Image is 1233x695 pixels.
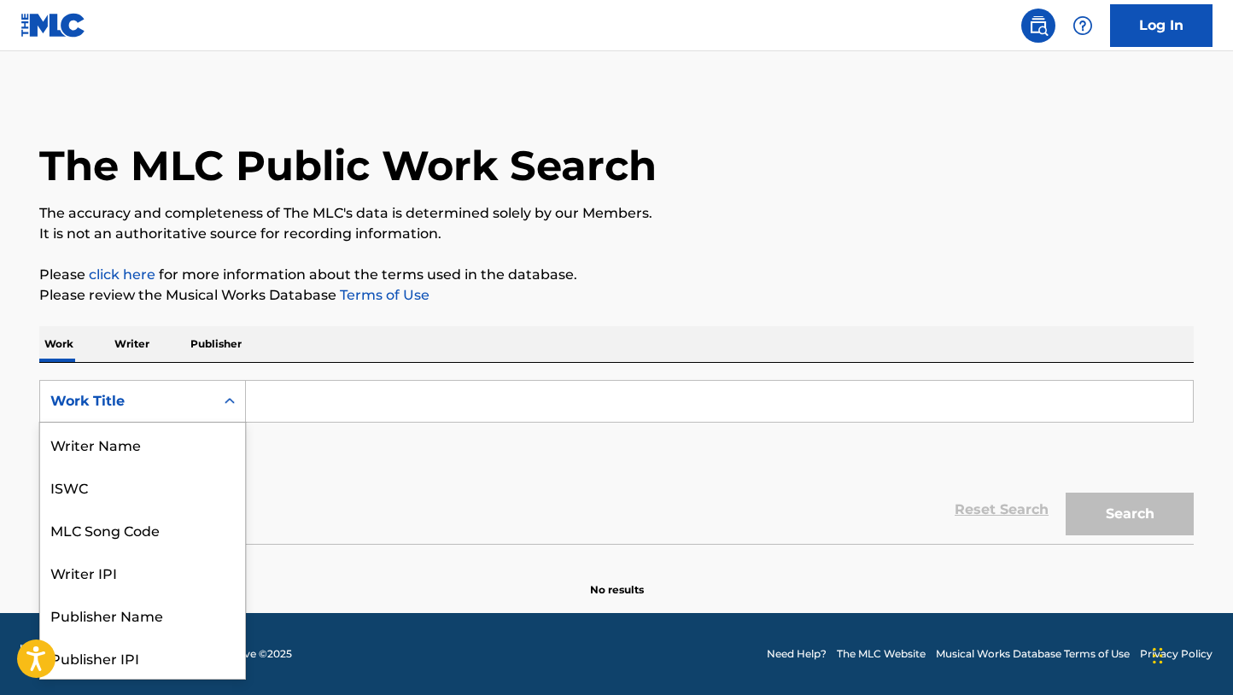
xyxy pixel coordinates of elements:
[1110,4,1213,47] a: Log In
[1072,15,1093,36] img: help
[39,203,1194,224] p: The accuracy and completeness of The MLC's data is determined solely by our Members.
[40,423,245,465] div: Writer Name
[40,465,245,508] div: ISWC
[89,266,155,283] a: click here
[39,224,1194,244] p: It is not an authoritative source for recording information.
[336,287,430,303] a: Terms of Use
[185,326,247,362] p: Publisher
[1066,9,1100,43] div: Help
[39,326,79,362] p: Work
[20,644,73,664] img: logo
[40,508,245,551] div: MLC Song Code
[1021,9,1055,43] a: Public Search
[20,13,86,38] img: MLC Logo
[39,265,1194,285] p: Please for more information about the terms used in the database.
[767,646,827,662] a: Need Help?
[936,646,1130,662] a: Musical Works Database Terms of Use
[39,140,657,191] h1: The MLC Public Work Search
[109,326,155,362] p: Writer
[39,380,1194,544] form: Search Form
[39,285,1194,306] p: Please review the Musical Works Database
[1148,613,1233,695] iframe: Chat Widget
[590,562,644,598] p: No results
[1153,630,1163,681] div: Drag
[50,391,204,412] div: Work Title
[40,636,245,679] div: Publisher IPI
[1028,15,1049,36] img: search
[40,593,245,636] div: Publisher Name
[1140,646,1213,662] a: Privacy Policy
[837,646,926,662] a: The MLC Website
[40,551,245,593] div: Writer IPI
